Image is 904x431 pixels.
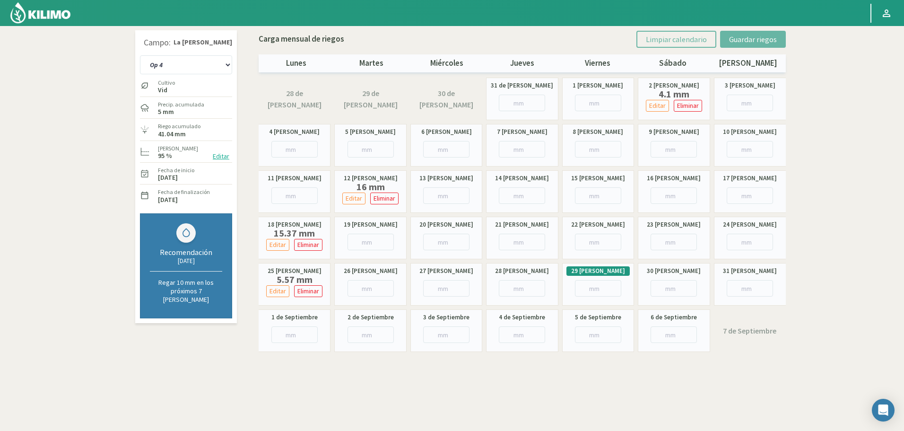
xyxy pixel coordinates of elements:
[727,95,773,111] input: mm
[269,127,320,137] label: 4 [PERSON_NAME]
[423,141,469,158] input: mm
[649,127,699,137] label: 9 [PERSON_NAME]
[575,280,621,297] input: mm
[499,234,545,250] input: mm
[647,220,701,229] label: 23 [PERSON_NAME]
[723,325,776,336] label: 7 de Septiembre
[9,1,71,24] img: Kilimo
[651,313,697,322] label: 6 de Septiembre
[499,280,545,297] input: mm
[499,141,545,158] input: mm
[348,326,394,343] input: mm
[499,313,545,322] label: 4 de Septiembre
[674,100,702,112] button: Eliminar
[723,127,777,137] label: 10 [PERSON_NAME]
[158,109,174,115] label: 5 mm
[158,79,175,87] label: Cultivo
[646,35,707,44] span: Limpiar calendario
[271,313,318,322] label: 1 de Septiembre
[571,174,625,183] label: 15 [PERSON_NAME]
[264,276,325,283] label: 5.57 mm
[409,57,485,70] p: miércoles
[651,141,697,158] input: mm
[499,95,545,111] input: mm
[342,193,365,204] button: Editar
[727,280,773,297] input: mm
[419,220,473,229] label: 20 [PERSON_NAME]
[271,187,318,204] input: mm
[339,88,401,111] label: 29 de [PERSON_NAME]
[727,234,773,250] input: mm
[423,313,469,322] label: 3 de Septiembre
[370,193,399,204] button: Eliminar
[294,285,322,297] button: Eliminar
[174,37,232,47] strong: La [PERSON_NAME]
[571,266,625,276] label: 29 [PERSON_NAME]
[421,127,472,137] label: 6 [PERSON_NAME]
[635,57,710,70] p: sábado
[573,127,623,137] label: 8 [PERSON_NAME]
[723,266,777,276] label: 31 [PERSON_NAME]
[499,187,545,204] input: mm
[575,313,621,322] label: 5 de Septiembre
[150,247,222,257] div: Recomendación
[158,131,186,137] label: 41.04 mm
[344,266,398,276] label: 26 [PERSON_NAME]
[344,174,398,183] label: 12 [PERSON_NAME]
[210,151,232,162] button: Editar
[727,141,773,158] input: mm
[264,229,325,237] label: 15.37 mm
[348,141,394,158] input: mm
[419,266,473,276] label: 27 [PERSON_NAME]
[729,35,777,44] span: Guardar riegos
[723,220,777,229] label: 24 [PERSON_NAME]
[647,174,701,183] label: 16 [PERSON_NAME]
[340,183,401,191] label: 16 mm
[423,187,469,204] input: mm
[271,326,318,343] input: mm
[348,234,394,250] input: mm
[158,100,204,109] label: Precip. acumulada
[725,81,775,90] label: 3 [PERSON_NAME]
[575,141,621,158] input: mm
[158,122,200,131] label: Riego acumulado
[266,285,289,297] button: Editar
[263,88,326,111] label: 28 de [PERSON_NAME]
[575,187,621,204] input: mm
[643,90,704,98] label: 4.1 mm
[294,239,322,251] button: Eliminar
[158,87,175,93] label: Vid
[499,326,545,343] input: mm
[158,153,172,159] label: 95 %
[269,286,286,297] p: Editar
[348,313,394,322] label: 2 de Septiembre
[268,266,322,276] label: 25 [PERSON_NAME]
[158,175,178,181] label: [DATE]
[646,100,669,112] button: Editar
[259,57,334,70] p: lunes
[158,188,210,196] label: Fecha de finalización
[491,81,553,90] label: 31 de [PERSON_NAME]
[346,193,362,204] p: Editar
[651,234,697,250] input: mm
[266,239,289,251] button: Editar
[297,286,319,297] p: Eliminar
[560,57,635,70] p: viernes
[495,266,549,276] label: 28 [PERSON_NAME]
[271,141,318,158] input: mm
[677,100,699,111] p: Eliminar
[649,81,699,90] label: 2 [PERSON_NAME]
[158,166,194,175] label: Fecha de inicio
[497,127,548,137] label: 7 [PERSON_NAME]
[711,57,786,70] p: [PERSON_NAME]
[575,234,621,250] input: mm
[144,38,171,47] div: Campo:
[575,95,621,111] input: mm
[495,174,549,183] label: 14 [PERSON_NAME]
[259,33,344,45] p: Carga mensual de riegos
[269,239,286,250] p: Editar
[723,174,777,183] label: 17 [PERSON_NAME]
[423,234,469,250] input: mm
[334,57,409,70] p: martes
[419,174,473,183] label: 13 [PERSON_NAME]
